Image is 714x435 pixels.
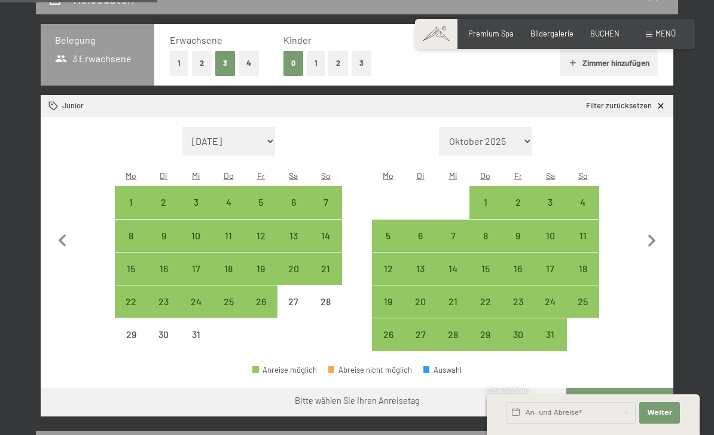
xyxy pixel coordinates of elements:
div: Anreise möglich [310,220,342,252]
div: 19 [246,264,276,294]
div: Wed Dec 17 2025 [180,253,212,285]
div: Anreise möglich [115,186,147,218]
div: 15 [116,264,146,294]
div: 1 [471,197,501,227]
div: 24 [535,297,565,327]
div: Mon Jan 12 2026 [372,253,404,285]
div: Sun Jan 25 2026 [567,285,599,318]
div: Anreise möglich [469,220,502,252]
div: Anreise möglich [502,186,534,218]
abbr: Freitag [514,171,522,181]
div: 19 [373,297,403,327]
div: 28 [438,330,468,360]
div: Anreise möglich [567,285,599,318]
div: Sat Jan 24 2026 [534,285,566,318]
div: Anreise möglich [115,285,147,318]
a: BUCHEN [590,29,620,38]
div: 6 [405,231,435,261]
span: Kinder [283,34,312,45]
div: Mon Jan 26 2026 [372,318,404,351]
div: Anreise möglich [212,253,245,285]
div: 6 [279,197,309,227]
div: Anreise nicht möglich [147,318,179,351]
div: Thu Jan 15 2026 [469,253,502,285]
div: Anreise möglich [115,253,147,285]
div: 10 [535,231,565,261]
div: 11 [213,231,243,261]
div: Anreise nicht möglich [310,285,342,318]
div: Anreise möglich [534,186,566,218]
span: Schnellanfrage [487,387,528,394]
div: Fri Jan 23 2026 [502,285,534,318]
div: Thu Jan 29 2026 [469,318,502,351]
div: Anreise möglich [567,186,599,218]
div: 23 [148,297,178,327]
div: Anreise möglich [437,318,469,351]
div: 8 [471,231,501,261]
div: 22 [471,297,501,327]
div: Anreise nicht möglich [277,285,310,318]
div: Sun Dec 28 2025 [310,285,342,318]
div: Fri Jan 02 2026 [502,186,534,218]
div: Anreise möglich [502,318,534,351]
div: Thu Jan 01 2026 [469,186,502,218]
div: Junior [48,101,84,111]
div: Anreise möglich [180,186,212,218]
button: 3 [215,51,235,75]
button: Nächster Monat [639,127,664,352]
div: 2 [503,197,533,227]
div: 16 [148,264,178,294]
div: Anreise möglich [502,253,534,285]
div: Anreise nicht möglich [180,318,212,351]
div: 21 [438,297,468,327]
abbr: Sonntag [321,171,331,181]
div: Anreise möglich [404,253,437,285]
div: Sat Dec 06 2025 [277,186,310,218]
span: Weiter [647,408,672,418]
div: Mon Dec 22 2025 [115,285,147,318]
div: 9 [148,231,178,261]
button: 3 [352,51,371,75]
div: Anreise möglich [277,253,310,285]
div: 20 [405,297,435,327]
div: Fri Dec 05 2025 [245,186,277,218]
div: Anreise möglich [469,253,502,285]
div: 29 [116,330,146,360]
div: 8 [116,231,146,261]
div: 9 [503,231,533,261]
div: 5 [246,197,276,227]
div: 11 [568,231,598,261]
div: Fri Jan 30 2026 [502,318,534,351]
div: Thu Dec 11 2025 [212,220,245,252]
div: Anreise möglich [404,285,437,318]
div: Anreise möglich [147,285,179,318]
div: 22 [116,297,146,327]
div: 12 [246,231,276,261]
div: Anreise möglich [180,285,212,318]
div: Thu Jan 08 2026 [469,220,502,252]
abbr: Montag [126,171,136,181]
div: Sun Jan 04 2026 [567,186,599,218]
abbr: Montag [383,171,393,181]
button: 0 [283,51,303,75]
div: Sat Dec 13 2025 [277,220,310,252]
div: Tue Dec 30 2025 [147,318,179,351]
button: 4 [239,51,259,75]
div: 25 [568,297,598,327]
div: Anreise möglich [310,186,342,218]
div: Anreise möglich [534,285,566,318]
div: Anreise möglich [180,220,212,252]
div: Abreise nicht möglich [328,366,412,374]
div: 2 [148,197,178,227]
div: 3 [535,197,565,227]
div: Sun Dec 07 2025 [310,186,342,218]
div: 3 [181,197,211,227]
button: 1 [170,51,188,75]
div: 23 [503,297,533,327]
a: Premium Spa [468,29,514,38]
div: Wed Jan 21 2026 [437,285,469,318]
div: Tue Jan 20 2026 [404,285,437,318]
div: Anreise möglich [502,285,534,318]
div: Tue Dec 16 2025 [147,253,179,285]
